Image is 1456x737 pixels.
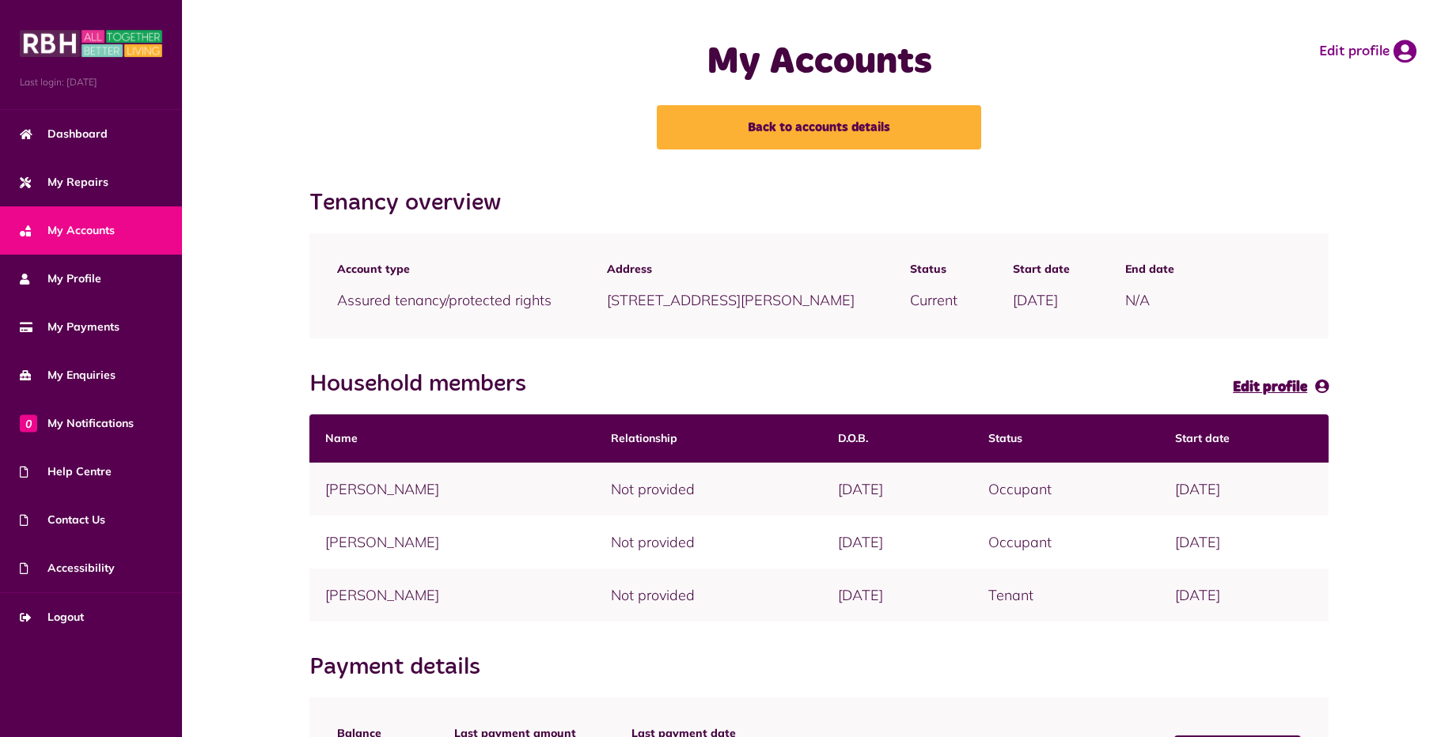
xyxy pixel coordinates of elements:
[20,512,105,528] span: Contact Us
[20,560,115,576] span: Accessibility
[20,222,115,239] span: My Accounts
[517,40,1122,85] h1: My Accounts
[309,189,517,217] h2: Tenancy overview
[822,516,973,569] td: [DATE]
[595,569,822,622] td: Not provided
[657,105,981,149] a: Back to accounts details
[20,319,119,335] span: My Payments
[309,569,595,622] td: [PERSON_NAME]
[1159,463,1329,516] td: [DATE]
[595,414,822,463] th: Relationship
[309,463,595,516] td: [PERSON_NAME]
[20,609,84,626] span: Logout
[595,463,822,516] td: Not provided
[910,291,957,309] span: Current
[1233,380,1307,395] span: Edit profile
[1319,40,1416,63] a: Edit profile
[20,463,112,480] span: Help Centre
[337,291,552,309] span: Assured tenancy/protected rights
[822,414,973,463] th: D.O.B.
[973,516,1159,569] td: Occupant
[309,653,496,682] h2: Payment details
[607,261,855,278] span: Address
[20,415,134,432] span: My Notifications
[1159,569,1329,622] td: [DATE]
[1125,291,1150,309] span: N/A
[20,75,162,89] span: Last login: [DATE]
[1125,261,1174,278] span: End date
[309,516,595,569] td: [PERSON_NAME]
[20,28,162,59] img: MyRBH
[973,463,1159,516] td: Occupant
[309,414,595,463] th: Name
[910,261,957,278] span: Status
[20,174,108,191] span: My Repairs
[822,463,973,516] td: [DATE]
[309,370,542,399] h2: Household members
[1013,291,1058,309] span: [DATE]
[20,270,101,287] span: My Profile
[1233,376,1329,399] a: Edit profile
[595,516,822,569] td: Not provided
[822,569,973,622] td: [DATE]
[607,291,855,309] span: [STREET_ADDRESS][PERSON_NAME]
[973,414,1159,463] th: Status
[1159,414,1329,463] th: Start date
[973,569,1159,622] td: Tenant
[20,367,116,384] span: My Enquiries
[1013,261,1070,278] span: Start date
[20,126,108,142] span: Dashboard
[337,261,552,278] span: Account type
[1159,516,1329,569] td: [DATE]
[20,414,37,432] span: 0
